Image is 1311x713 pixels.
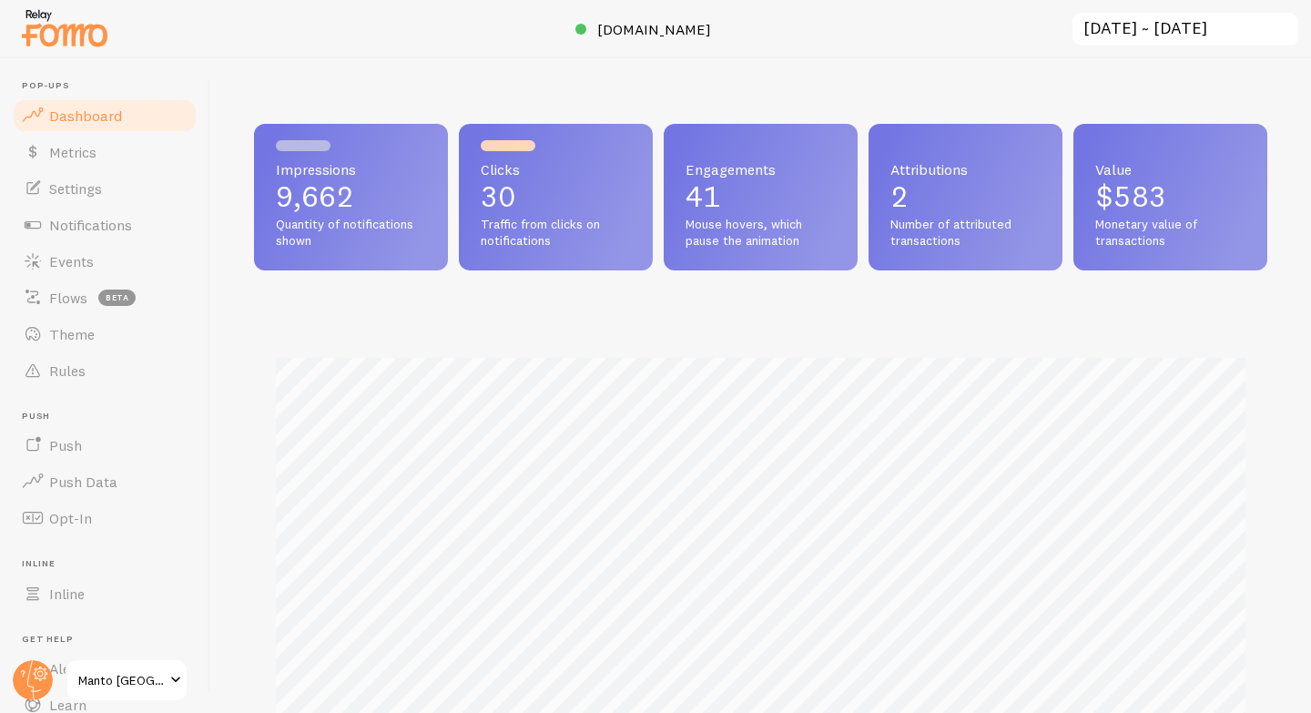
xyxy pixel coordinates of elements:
span: Impressions [276,162,426,177]
p: 2 [890,182,1041,211]
span: Events [49,252,94,270]
span: Push [22,411,198,423]
span: Theme [49,325,95,343]
span: beta [98,290,136,306]
span: Value [1095,162,1245,177]
a: Dashboard [11,97,198,134]
span: Clicks [481,162,631,177]
span: Alerts [49,659,88,677]
span: Traffic from clicks on notifications [481,217,631,249]
a: Push [11,427,198,463]
span: Number of attributed transactions [890,217,1041,249]
p: 9,662 [276,182,426,211]
span: Get Help [22,634,198,646]
span: Opt-In [49,509,92,527]
span: Monetary value of transactions [1095,217,1245,249]
span: Inline [49,585,85,603]
p: 41 [686,182,836,211]
span: Flows [49,289,87,307]
span: Inline [22,558,198,570]
a: Rules [11,352,198,389]
span: Metrics [49,143,97,161]
span: Settings [49,179,102,198]
span: $583 [1095,178,1166,214]
span: Rules [49,362,86,380]
span: Manto [GEOGRAPHIC_DATA] [78,669,165,691]
span: Engagements [686,162,836,177]
span: Attributions [890,162,1041,177]
span: Quantity of notifications shown [276,217,426,249]
a: Manto [GEOGRAPHIC_DATA] [66,658,188,702]
img: fomo-relay-logo-orange.svg [19,5,110,51]
a: Alerts [11,650,198,687]
a: Inline [11,575,198,612]
a: Push Data [11,463,198,500]
span: Push [49,436,82,454]
span: Notifications [49,216,132,234]
a: Metrics [11,134,198,170]
span: Dashboard [49,107,122,125]
p: 30 [481,182,631,211]
a: Flows beta [11,280,198,316]
span: Pop-ups [22,80,198,92]
a: Notifications [11,207,198,243]
a: Settings [11,170,198,207]
a: Events [11,243,198,280]
a: Theme [11,316,198,352]
a: Opt-In [11,500,198,536]
span: Mouse hovers, which pause the animation [686,217,836,249]
span: Push Data [49,473,117,491]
